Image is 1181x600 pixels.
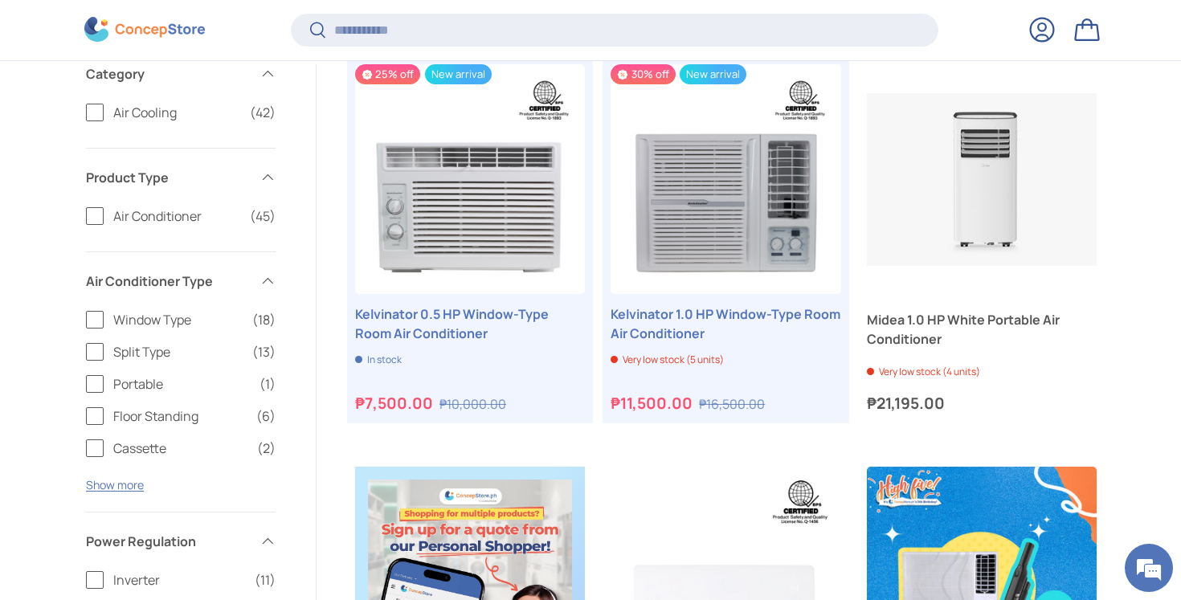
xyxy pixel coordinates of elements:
span: 25% off [355,64,420,84]
a: Kelvinator 0.5 HP Window-Type Room Air Conditioner [355,64,585,294]
span: Air Cooling [113,103,240,122]
span: New arrival [680,64,746,84]
a: Midea 1.0 HP White Portable Air Conditioner [867,310,1097,349]
span: Floor Standing [113,406,247,426]
span: (6) [256,406,276,426]
span: Window Type [113,310,243,329]
span: Air Conditioner Type [86,271,250,291]
span: (2) [257,439,276,458]
a: Midea 1.0 HP White Portable Air Conditioner [867,64,1097,294]
span: (18) [252,310,276,329]
span: (11) [255,570,276,590]
img: ConcepStore [84,18,205,43]
span: Product Type [86,168,250,187]
span: (13) [252,342,276,361]
summary: Product Type [86,149,276,206]
a: Kelvinator 1.0 HP Window-Type Room Air Conditioner [611,304,840,343]
span: Air Conditioner [113,206,240,226]
span: (42) [250,103,276,122]
summary: Category [86,45,276,103]
span: New arrival [425,64,492,84]
span: Category [86,64,250,84]
span: (45) [250,206,276,226]
summary: Air Conditioner Type [86,252,276,310]
a: Kelvinator 0.5 HP Window-Type Room Air Conditioner [355,304,585,343]
span: (1) [259,374,276,394]
span: 30% off [611,64,675,84]
summary: Power Regulation [86,512,276,570]
span: Power Regulation [86,532,250,551]
span: Split Type [113,342,243,361]
button: Show more [86,477,144,492]
span: Portable [113,374,250,394]
span: Cassette [113,439,247,458]
span: Inverter [113,570,245,590]
a: Kelvinator 1.0 HP Window-Type Room Air Conditioner [611,64,840,294]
